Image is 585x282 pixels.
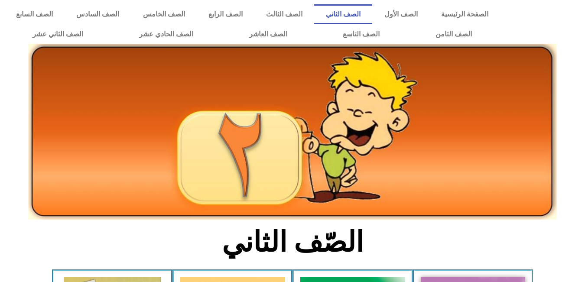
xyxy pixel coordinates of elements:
[221,24,315,44] a: الصف العاشر
[111,24,221,44] a: الصف الحادي عشر
[197,4,254,24] a: الصف الرابع
[315,24,408,44] a: الصف التاسع
[408,24,500,44] a: الصف الثامن
[131,4,197,24] a: الصف الخامس
[4,4,65,24] a: الصف السابع
[372,4,429,24] a: الصف الأول
[149,225,436,259] h2: الصّف الثاني
[65,4,131,24] a: الصف السادس
[429,4,500,24] a: الصفحة الرئيسية
[314,4,372,24] a: الصف الثاني
[254,4,314,24] a: الصف الثالث
[4,24,111,44] a: الصف الثاني عشر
